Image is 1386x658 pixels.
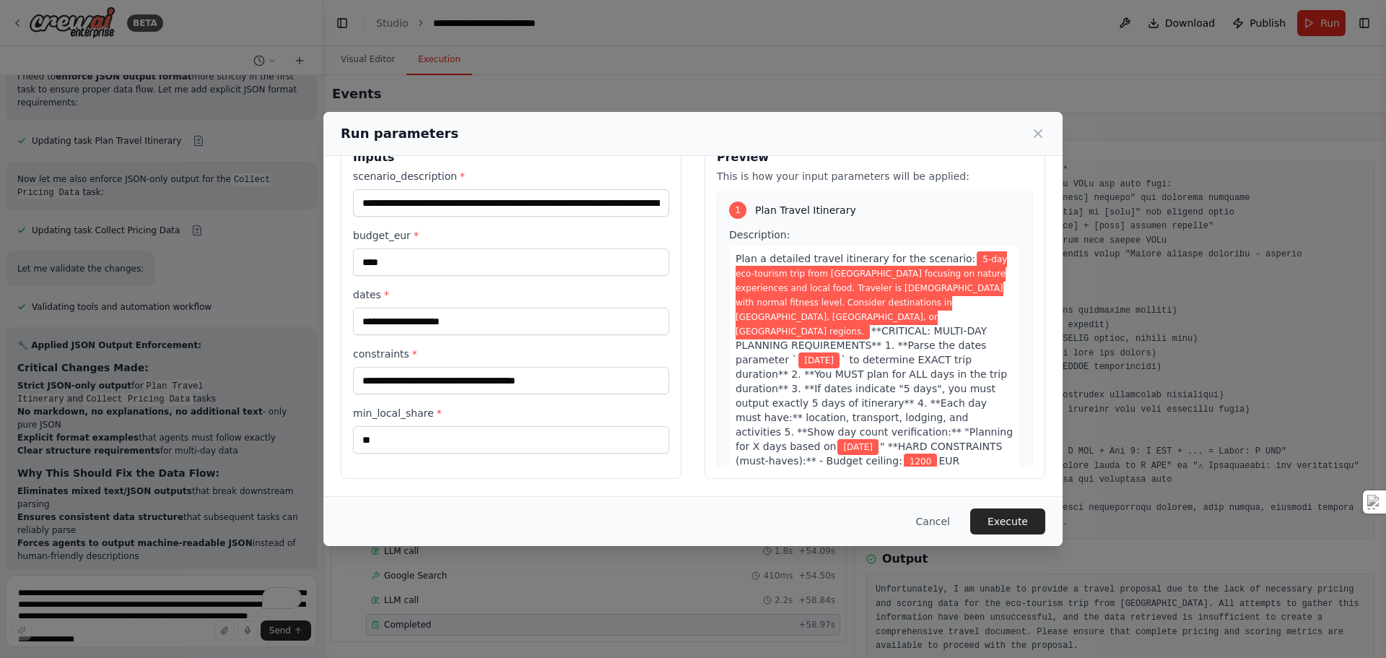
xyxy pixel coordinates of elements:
span: **CRITICAL: MULTI-DAY PLANNING REQUIREMENTS** 1. **Parse the dates parameter ` [736,325,987,365]
button: Cancel [905,508,962,534]
span: Variable: scenario_description [736,251,1007,339]
span: Plan a detailed travel itinerary for the scenario: [736,253,975,264]
label: constraints [353,347,669,361]
button: Execute [970,508,1045,534]
span: Variable: budget_eur [904,454,938,469]
h3: Preview [717,149,1033,166]
label: min_local_share [353,406,669,420]
span: ` to determine EXACT trip duration** 2. **You MUST plan for ALL days in the trip duration** 3. **... [736,354,1013,452]
label: scenario_description [353,169,669,183]
span: Variable: dates [837,439,879,455]
span: Description: [729,229,790,241]
span: Plan Travel Itinerary [755,203,856,217]
p: This is how your input parameters will be applied: [717,169,1033,183]
span: Variable: dates [798,352,840,368]
div: 1 [729,202,746,219]
h2: Run parameters [341,124,458,144]
label: budget_eur [353,228,669,243]
h3: Inputs [353,149,669,166]
label: dates [353,287,669,302]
